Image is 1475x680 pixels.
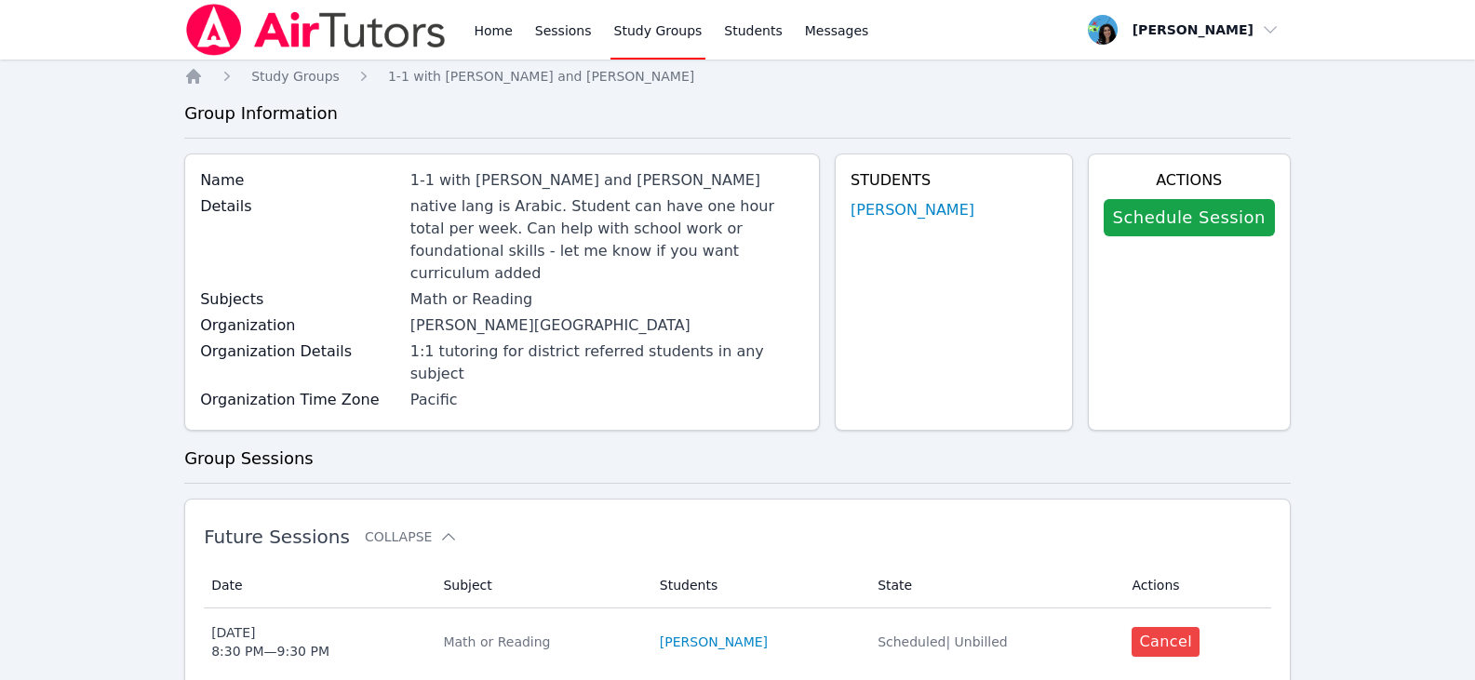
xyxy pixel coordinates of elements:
[211,623,329,660] div: [DATE] 8:30 PM — 9:30 PM
[649,563,866,608] th: Students
[410,195,804,285] div: native lang is Arabic. Student can have one hour total per week. Can help with school work or fou...
[200,169,399,192] label: Name
[200,314,399,337] label: Organization
[878,634,1008,649] span: Scheduled | Unbilled
[204,608,1271,675] tr: [DATE]8:30 PM—9:30 PMMath or Reading[PERSON_NAME]Scheduled| UnbilledCancel
[388,69,694,84] span: 1-1 with [PERSON_NAME] and [PERSON_NAME]
[805,21,869,40] span: Messages
[184,100,1291,127] h3: Group Information
[204,563,432,608] th: Date
[851,169,1056,192] h4: Students
[443,633,637,651] div: Math or Reading
[388,67,694,86] a: 1-1 with [PERSON_NAME] and [PERSON_NAME]
[432,563,648,608] th: Subject
[660,633,768,651] a: [PERSON_NAME]
[200,288,399,311] label: Subjects
[184,4,448,56] img: Air Tutors
[365,527,458,546] button: Collapse
[410,389,804,411] div: Pacific
[251,69,340,84] span: Study Groups
[200,340,399,363] label: Organization Details
[1104,169,1275,192] h4: Actions
[410,314,804,337] div: [PERSON_NAME][GEOGRAPHIC_DATA]
[866,563,1120,608] th: State
[410,340,804,385] div: 1:1 tutoring for district referred students in any subject
[184,446,1291,472] h3: Group Sessions
[251,67,340,86] a: Study Groups
[1120,563,1270,608] th: Actions
[200,389,399,411] label: Organization Time Zone
[1104,199,1275,236] a: Schedule Session
[410,288,804,311] div: Math or Reading
[410,169,804,192] div: 1-1 with [PERSON_NAME] and [PERSON_NAME]
[851,199,974,221] a: [PERSON_NAME]
[184,67,1291,86] nav: Breadcrumb
[200,195,399,218] label: Details
[204,526,350,548] span: Future Sessions
[1132,627,1200,657] button: Cancel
